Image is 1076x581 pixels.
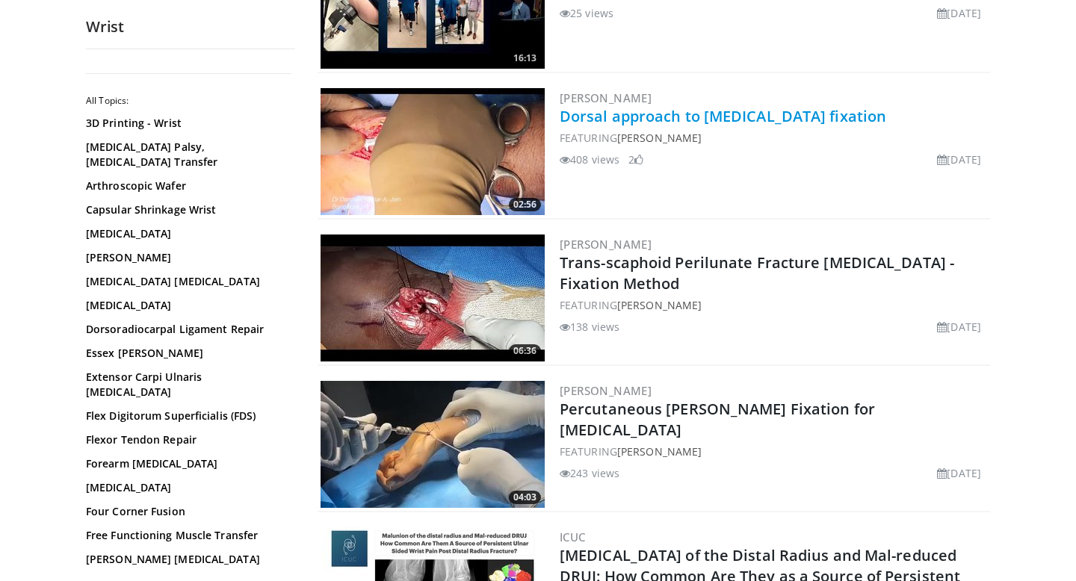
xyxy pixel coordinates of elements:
a: [PERSON_NAME] [86,250,288,265]
a: [PERSON_NAME] [560,383,652,398]
a: Capsular Shrinkage Wrist [86,202,288,217]
a: [PERSON_NAME] [617,131,702,145]
li: 2 [628,152,643,167]
a: Flexor Tendon Repair [86,432,288,447]
a: Four Corner Fusion [86,504,288,519]
li: 243 views [560,465,619,481]
div: FEATURING [560,444,987,459]
span: 16:13 [509,52,541,65]
span: 02:56 [509,198,541,211]
a: 04:03 [321,381,545,508]
h2: Wrist [86,17,295,37]
a: [MEDICAL_DATA] Palsy, [MEDICAL_DATA] Transfer [86,140,288,170]
li: [DATE] [937,5,981,21]
a: Essex [PERSON_NAME] [86,346,288,361]
li: [DATE] [937,152,981,167]
a: Arthroscopic Wafer [86,178,288,193]
img: 44ea742f-4847-4f07-853f-8a642545db05.300x170_q85_crop-smart_upscale.jpg [321,88,545,215]
li: 25 views [560,5,613,21]
a: [MEDICAL_DATA] [MEDICAL_DATA] [86,274,288,289]
a: Forearm [MEDICAL_DATA] [86,456,288,471]
a: [PERSON_NAME] [617,444,702,459]
img: 2e4b3e17-ace4-4b37-9255-cb95d8af557f.300x170_q85_crop-smart_upscale.jpg [321,381,545,508]
a: 06:36 [321,234,545,361]
a: [MEDICAL_DATA] [86,226,288,241]
li: [DATE] [937,319,981,335]
a: Extensor Carpi Ulnaris [MEDICAL_DATA] [86,370,288,400]
h2: All Topics: [86,95,291,107]
a: [PERSON_NAME] [617,298,702,312]
div: FEATURING [560,297,987,313]
a: [PERSON_NAME] [560,237,652,252]
a: [MEDICAL_DATA] [86,480,288,495]
img: 2790ef8d-2ac5-44cd-bfdb-a594ce37a788.300x170_q85_crop-smart_upscale.jpg [321,234,545,361]
span: 06:36 [509,344,541,358]
a: 02:56 [321,88,545,215]
a: ICUC [560,529,586,544]
a: Flex Digitorum Superficialis (FDS) [86,408,288,423]
a: Dorsoradiocarpal Ligament Repair [86,322,288,337]
li: 138 views [560,319,619,335]
a: Trans-scaphoid Perilunate Fracture [MEDICAL_DATA] - Fixation Method [560,252,954,293]
a: [PERSON_NAME] [560,90,652,105]
a: [PERSON_NAME] [MEDICAL_DATA] [86,552,288,567]
li: 408 views [560,152,619,167]
a: Dorsal approach to [MEDICAL_DATA] fixation [560,106,886,126]
div: FEATURING [560,130,987,146]
li: [DATE] [937,465,981,481]
a: [MEDICAL_DATA] [86,298,288,313]
a: 3D Printing - Wrist [86,116,288,131]
a: Free Functioning Muscle Transfer [86,528,288,543]
a: Percutaneous [PERSON_NAME] Fixation for [MEDICAL_DATA] [560,399,875,440]
span: 04:03 [509,491,541,504]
